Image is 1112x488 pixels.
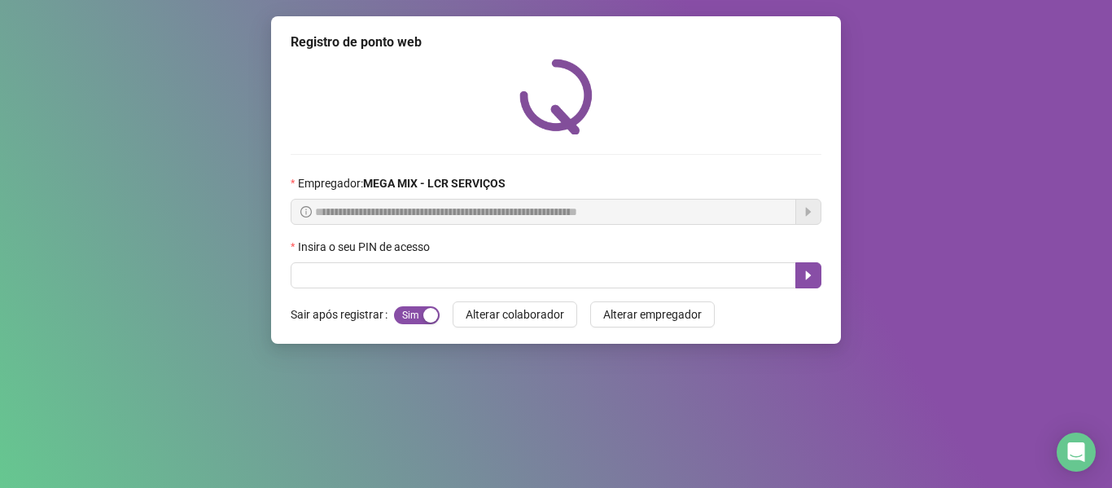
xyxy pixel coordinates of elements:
button: Alterar empregador [590,301,715,328]
label: Sair após registrar [291,301,394,328]
strong: MEGA MIX - LCR SERVIÇOS [363,177,506,190]
span: Empregador : [298,174,506,192]
span: Alterar colaborador [466,306,564,323]
div: Open Intercom Messenger [1057,433,1096,472]
div: Registro de ponto web [291,33,821,52]
span: Alterar empregador [603,306,702,323]
label: Insira o seu PIN de acesso [291,238,440,256]
button: Alterar colaborador [453,301,577,328]
span: info-circle [300,206,312,218]
img: QRPoint [519,59,593,134]
span: caret-right [802,269,815,282]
